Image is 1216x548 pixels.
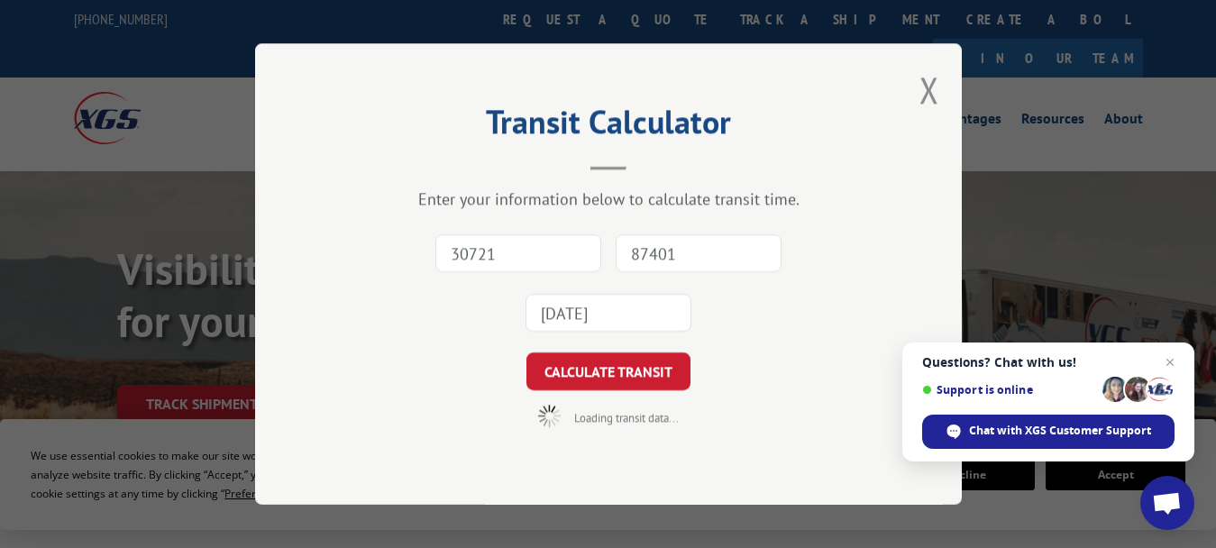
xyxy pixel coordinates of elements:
[538,405,561,427] img: xgs-loading
[616,234,782,272] input: Dest. Zip
[969,423,1151,439] span: Chat with XGS Customer Support
[345,188,872,209] div: Enter your information below to calculate transit time.
[922,355,1175,370] span: Questions? Chat with us!
[922,383,1096,397] span: Support is online
[526,294,691,332] input: Tender Date
[526,352,690,390] button: CALCULATE TRANSIT
[574,410,679,425] span: Loading transit data...
[345,109,872,143] h2: Transit Calculator
[919,66,939,114] button: Close modal
[1159,352,1181,373] span: Close chat
[1140,476,1194,530] div: Open chat
[435,234,601,272] input: Origin Zip
[922,415,1175,449] div: Chat with XGS Customer Support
